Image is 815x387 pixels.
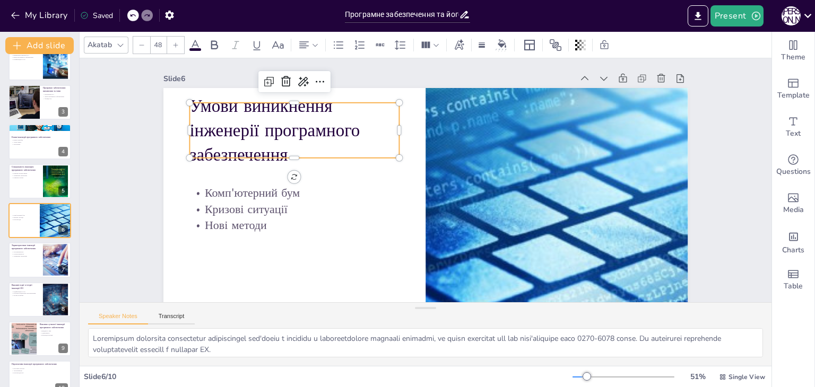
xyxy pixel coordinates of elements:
[12,370,68,372] p: Автоматизація
[12,216,37,218] p: Кризові ситуації
[12,255,40,257] p: Управління проектами
[189,217,399,234] p: Нові методи
[40,332,68,334] p: Адаптивність
[685,372,710,382] div: 51 %
[772,261,814,299] div: Add a table
[40,334,68,336] p: Інтеграція методів
[58,186,68,196] div: 5
[58,304,68,314] div: 8
[58,225,68,235] div: 6
[786,128,801,139] span: Text
[12,218,37,221] p: Нові методи
[772,70,814,108] div: Add ready made slides
[782,5,801,27] button: М [PERSON_NAME]
[12,143,68,145] p: Тестування
[783,204,804,216] span: Media
[8,124,71,159] div: https://cdn.sendsteps.com/images/slides/2025_04_09_02_20-Mfd2Ogv-ZCFA2q80.jpegЕтапи інженерії про...
[12,251,40,253] p: Систематичність
[12,165,40,171] p: Спеціальність інженерія програмного забезпечення
[418,37,442,54] div: Column Count
[12,142,68,144] p: Аналіз вимог
[688,5,708,27] button: Export to PowerPoint
[189,94,399,167] p: Умови виникнення інженерії програмного забезпечення
[521,37,538,54] div: Layout
[8,242,71,277] div: https://cdn.sendsteps.com/images/slides/2025_04_09_02_20-AhHhFkZipX3ND4XZ.jpegХарактеристики інже...
[84,372,573,382] div: Slide 6 / 10
[12,56,40,58] p: Криза програмного забезпечення
[8,282,71,317] div: 8
[772,223,814,261] div: Add charts and graphs
[8,203,71,238] div: https://cdn.sendsteps.com/images/slides/2025_04_09_02_20-tdwP5zWPVvH7FDqI.jpegКомп'ютерний бумКри...
[88,313,148,324] button: Speaker Notes
[12,174,40,177] p: Управління проектами
[729,373,765,381] span: Single View
[777,90,810,101] span: Template
[12,367,68,370] p: Штучний інтелект
[8,321,71,356] div: 9
[12,284,40,289] p: Важливі події в історії інженерії ПЗ
[781,51,805,63] span: Theme
[772,146,814,184] div: Get real-time input from your audience
[12,371,68,373] p: Нові методології
[85,38,114,52] div: Akatab
[43,98,68,100] p: Функції ПЗ
[12,244,40,250] p: Характеристики інженерії програмного забезпечення
[12,291,40,293] p: Конференція НАТО
[12,294,40,296] p: Гнучка розробка
[12,58,40,60] p: Конференція НАТО
[772,108,814,146] div: Add text boxes
[43,95,68,98] p: Типи програмного забезпечення
[5,37,74,54] button: Add slide
[80,11,113,21] div: Saved
[163,74,573,84] div: Slide 6
[12,172,40,174] p: Навички проектування
[8,45,71,80] div: 2
[58,68,68,77] div: 2
[12,54,40,56] p: Виникнення інженерії ПЗ
[345,7,459,22] input: Insert title
[451,37,467,54] div: Text effects
[494,39,510,50] div: Background color
[12,215,37,217] p: Комп'ютерний бум
[782,244,804,256] span: Charts
[58,107,68,117] div: 3
[40,330,68,332] p: Швидкість змін
[40,323,68,329] p: Виклики сучасної інженерії програмного забезпечення
[8,164,71,199] div: https://cdn.sendsteps.com/images/slides/2025_04_09_02_20--ExdVa-UpxtmXFoB.webpСпеціальність інжен...
[148,313,195,324] button: Transcript
[189,184,399,201] p: Комп'ютерний бум
[58,265,68,275] div: 7
[784,280,803,292] span: Table
[189,201,399,217] p: Кризові ситуації
[8,85,71,120] div: https://cdn.sendsteps.com/images/slides/2025_04_09_02_20-akucxefwohFaDX6U.jpegПрограмне забезпече...
[12,293,40,295] p: Об'єктно-орієнтоване програмування
[43,86,68,92] p: Програмне забезпечення: визначення та типи
[776,166,811,178] span: Questions
[476,37,488,54] div: Border settings
[12,253,40,256] p: Структурованість
[710,5,764,27] button: Present
[772,32,814,70] div: Change the overall theme
[782,6,801,25] div: М [PERSON_NAME]
[58,147,68,156] div: 4
[12,177,40,179] p: Розвиток систем
[772,184,814,223] div: Add images, graphics, shapes or video
[12,139,68,142] p: Етапи розробки
[58,344,68,353] div: 9
[12,363,68,366] p: Перспективи інженерії програмного забезпечення
[12,136,68,139] p: Етапи інженерії програмного забезпечення
[43,93,68,95] p: Визначення ПЗ
[8,7,72,24] button: My Library
[549,39,562,51] span: Position
[88,328,763,357] textarea: Комп'ютерний бум став каталізатором для розвитку інженерії програмного забезпечення, оскільки він...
